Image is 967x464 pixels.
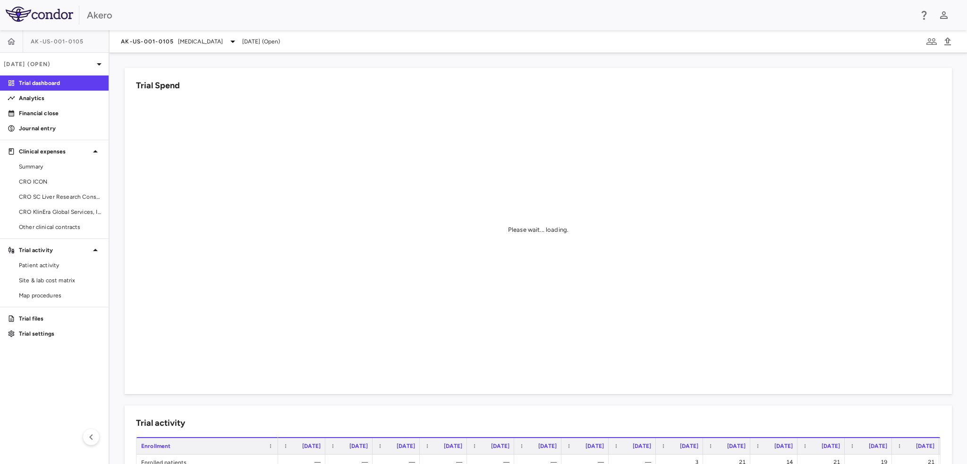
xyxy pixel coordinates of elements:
[19,246,90,254] p: Trial activity
[491,443,509,449] span: [DATE]
[822,443,840,449] span: [DATE]
[774,443,793,449] span: [DATE]
[538,443,557,449] span: [DATE]
[444,443,462,449] span: [DATE]
[136,417,185,430] h6: Trial activity
[242,37,280,46] span: [DATE] (Open)
[19,177,101,186] span: CRO ICON
[19,79,101,87] p: Trial dashboard
[633,443,651,449] span: [DATE]
[6,7,73,22] img: logo-full-SnFGN8VE.png
[136,79,180,92] h6: Trial Spend
[121,38,174,45] span: AK-US-001-0105
[680,443,698,449] span: [DATE]
[19,276,101,285] span: Site & lab cost matrix
[87,8,912,22] div: Akero
[31,38,84,45] span: AK-US-001-0105
[19,208,101,216] span: CRO KlinEra Global Services, Inc
[349,443,368,449] span: [DATE]
[397,443,415,449] span: [DATE]
[19,329,101,338] p: Trial settings
[141,443,171,449] span: Enrollment
[19,261,101,270] span: Patient activity
[19,109,101,118] p: Financial close
[508,226,568,234] div: Please wait... loading.
[19,314,101,323] p: Trial files
[916,443,934,449] span: [DATE]
[19,162,101,171] span: Summary
[727,443,746,449] span: [DATE]
[4,60,93,68] p: [DATE] (Open)
[19,147,90,156] p: Clinical expenses
[19,124,101,133] p: Journal entry
[869,443,887,449] span: [DATE]
[178,37,223,46] span: [MEDICAL_DATA]
[19,94,101,102] p: Analytics
[19,291,101,300] span: Map procedures
[302,443,321,449] span: [DATE]
[585,443,604,449] span: [DATE]
[19,193,101,201] span: CRO SC Liver Research Consortium LLC
[19,223,101,231] span: Other clinical contracts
